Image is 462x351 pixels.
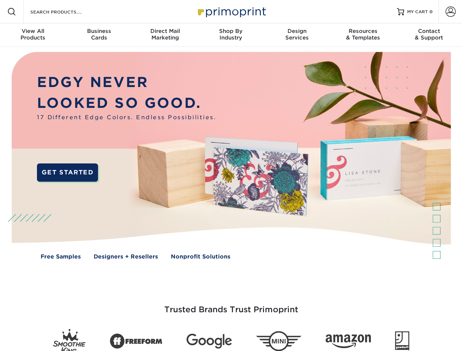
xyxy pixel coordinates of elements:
a: BusinessCards [66,23,132,47]
a: Resources& Templates [330,23,396,47]
span: Direct Mail [132,28,198,34]
a: Designers + Resellers [94,253,158,261]
h3: Trusted Brands Trust Primoprint [17,287,445,323]
a: DesignServices [264,23,330,47]
span: MY CART [407,9,428,15]
span: Resources [330,28,396,34]
span: Business [66,28,132,34]
div: & Templates [330,28,396,41]
a: Direct MailMarketing [132,23,198,47]
a: GET STARTED [37,163,98,182]
img: Primoprint [195,4,268,19]
img: Google [187,334,232,349]
span: Design [264,28,330,34]
a: Shop ByIndustry [198,23,264,47]
p: LOOKED SO GOOD. [37,93,216,114]
div: & Support [396,28,462,41]
input: SEARCH PRODUCTS..... [30,7,101,16]
div: Services [264,28,330,41]
span: 0 [429,9,433,14]
div: Industry [198,28,264,41]
span: 17 Different Edge Colors. Endless Possibilities. [37,113,216,122]
a: Contact& Support [396,23,462,47]
a: Free Samples [41,253,81,261]
span: Contact [396,28,462,34]
div: Marketing [132,28,198,41]
span: Shop By [198,28,264,34]
img: Goodwill [395,331,409,351]
div: Cards [66,28,132,41]
img: Amazon [326,335,371,348]
p: EDGY NEVER [37,72,216,93]
a: Nonprofit Solutions [171,253,230,261]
